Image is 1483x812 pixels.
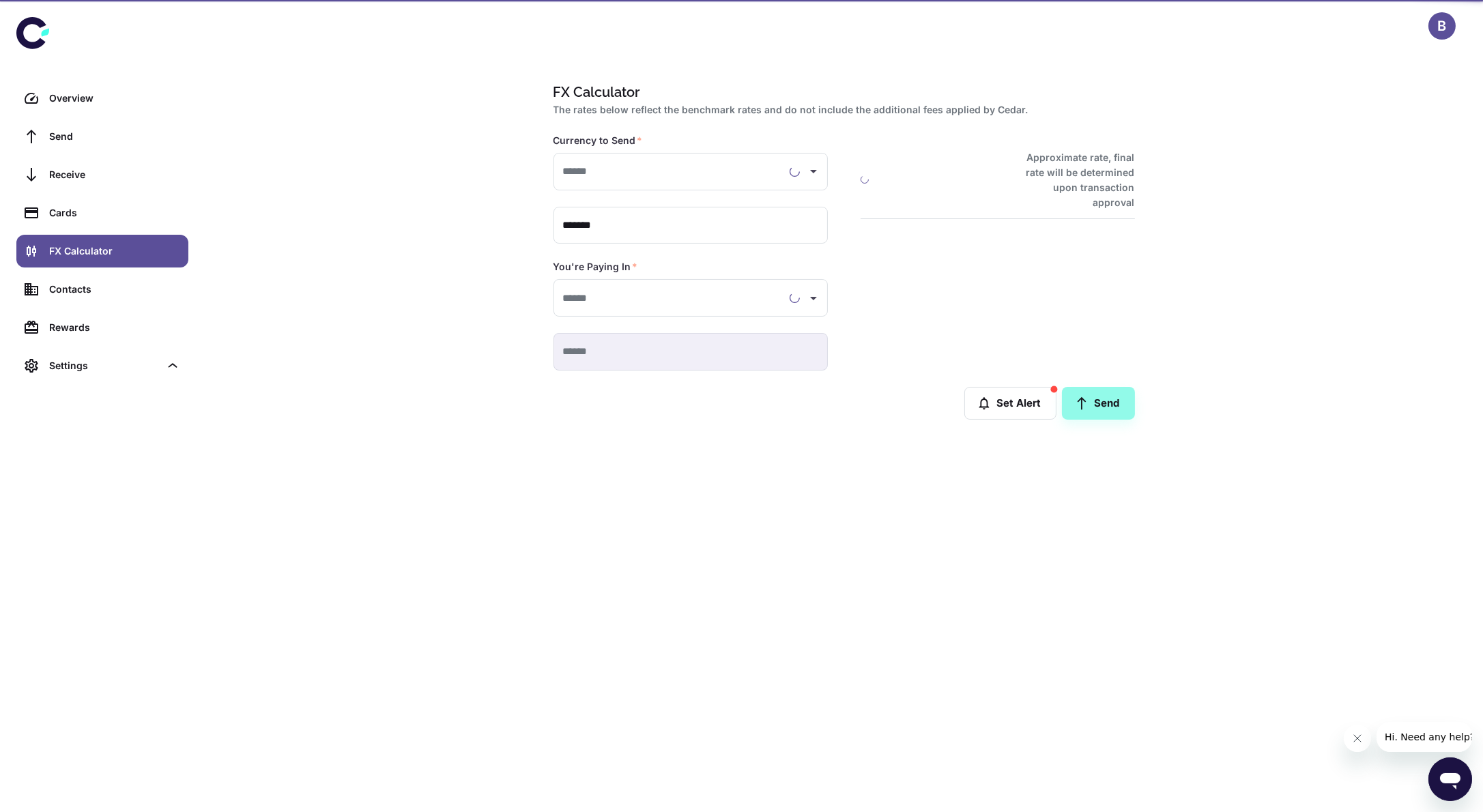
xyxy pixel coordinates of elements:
[553,82,1129,102] h1: FX Calculator
[1011,150,1135,210] h6: Approximate rate, final rate will be determined upon transaction approval
[49,244,180,259] div: FX Calculator
[49,205,180,220] div: Cards
[49,91,180,106] div: Overview
[49,167,180,182] div: Receive
[1377,722,1472,752] iframe: Message from company
[804,289,823,308] button: Open
[16,197,188,229] a: Cards
[49,282,180,297] div: Contacts
[16,120,188,153] a: Send
[1344,725,1371,752] iframe: Close message
[16,235,188,267] a: FX Calculator
[553,134,643,147] label: Currency to Send
[49,358,160,373] div: Settings
[16,273,188,306] a: Contacts
[49,320,180,335] div: Rewards
[16,82,188,115] a: Overview
[16,349,188,382] div: Settings
[16,158,188,191] a: Receive
[49,129,180,144] div: Send
[16,311,188,344] a: Rewards
[964,387,1056,420] button: Set Alert
[8,10,98,20] span: Hi. Need any help?
[1428,12,1456,40] button: B
[1428,757,1472,801] iframe: Button to launch messaging window
[553,260,638,274] label: You're Paying In
[1062,387,1135,420] a: Send
[804,162,823,181] button: Open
